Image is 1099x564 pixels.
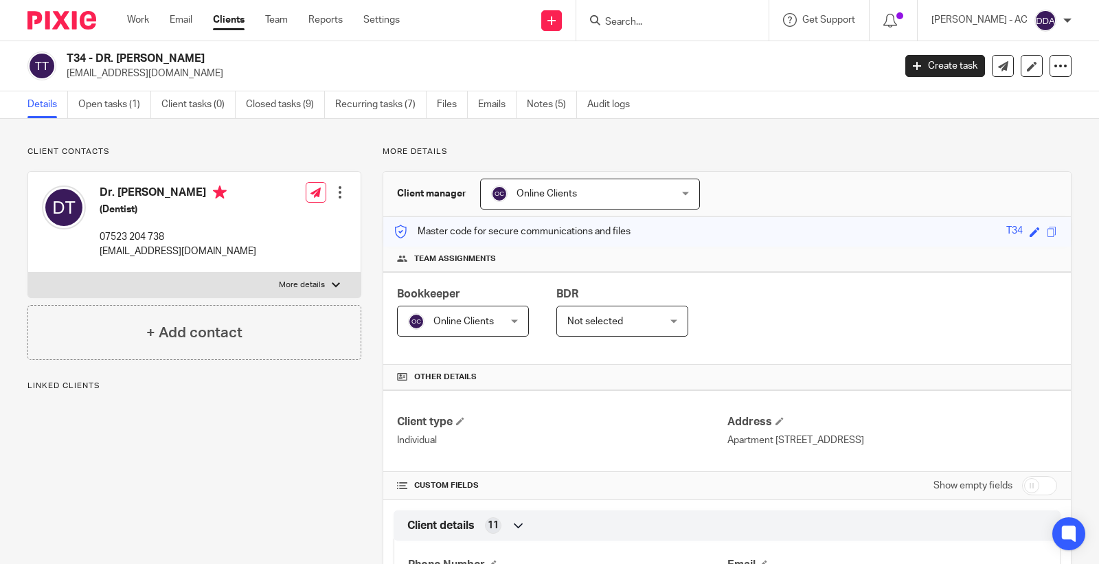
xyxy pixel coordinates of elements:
img: svg%3E [42,185,86,229]
h4: Address [727,415,1057,429]
a: Email [170,13,192,27]
label: Show empty fields [933,479,1012,493]
span: Get Support [802,15,855,25]
h5: (Dentist) [100,203,256,216]
a: Closed tasks (9) [246,91,325,118]
span: Online Clients [517,189,577,199]
span: 11 [488,519,499,532]
p: More details [383,146,1072,157]
p: Client contacts [27,146,361,157]
p: Apartment [STREET_ADDRESS] [727,433,1057,447]
a: Emails [478,91,517,118]
input: Search [604,16,727,29]
a: Reports [308,13,343,27]
a: Audit logs [587,91,640,118]
span: BDR [556,289,578,300]
a: Files [437,91,468,118]
a: Open tasks (1) [78,91,151,118]
span: Online Clients [433,317,494,326]
img: svg%3E [27,52,56,80]
a: Recurring tasks (7) [335,91,427,118]
a: Details [27,91,68,118]
i: Primary [213,185,227,199]
a: Clients [213,13,245,27]
h4: Dr. [PERSON_NAME] [100,185,256,203]
a: Notes (5) [527,91,577,118]
img: svg%3E [1034,10,1056,32]
p: [PERSON_NAME] - AC [931,13,1028,27]
span: Other details [414,372,477,383]
a: Team [265,13,288,27]
p: Linked clients [27,381,361,392]
h4: CUSTOM FIELDS [397,480,727,491]
p: Individual [397,433,727,447]
img: svg%3E [491,185,508,202]
div: T34 [1006,224,1023,240]
h2: T34 - DR. [PERSON_NAME] [67,52,721,66]
a: Client tasks (0) [161,91,236,118]
img: svg%3E [408,313,424,330]
h4: + Add contact [146,322,242,343]
h3: Client manager [397,187,466,201]
p: [EMAIL_ADDRESS][DOMAIN_NAME] [67,67,885,80]
span: Not selected [567,317,623,326]
p: More details [279,280,325,291]
span: Team assignments [414,253,496,264]
a: Settings [363,13,400,27]
span: Client details [407,519,475,533]
h4: Client type [397,415,727,429]
img: Pixie [27,11,96,30]
span: Bookkeeper [397,289,460,300]
a: Create task [905,55,985,77]
p: 07523 204 738 [100,230,256,244]
p: Master code for secure communications and files [394,225,631,238]
p: [EMAIL_ADDRESS][DOMAIN_NAME] [100,245,256,258]
a: Work [127,13,149,27]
